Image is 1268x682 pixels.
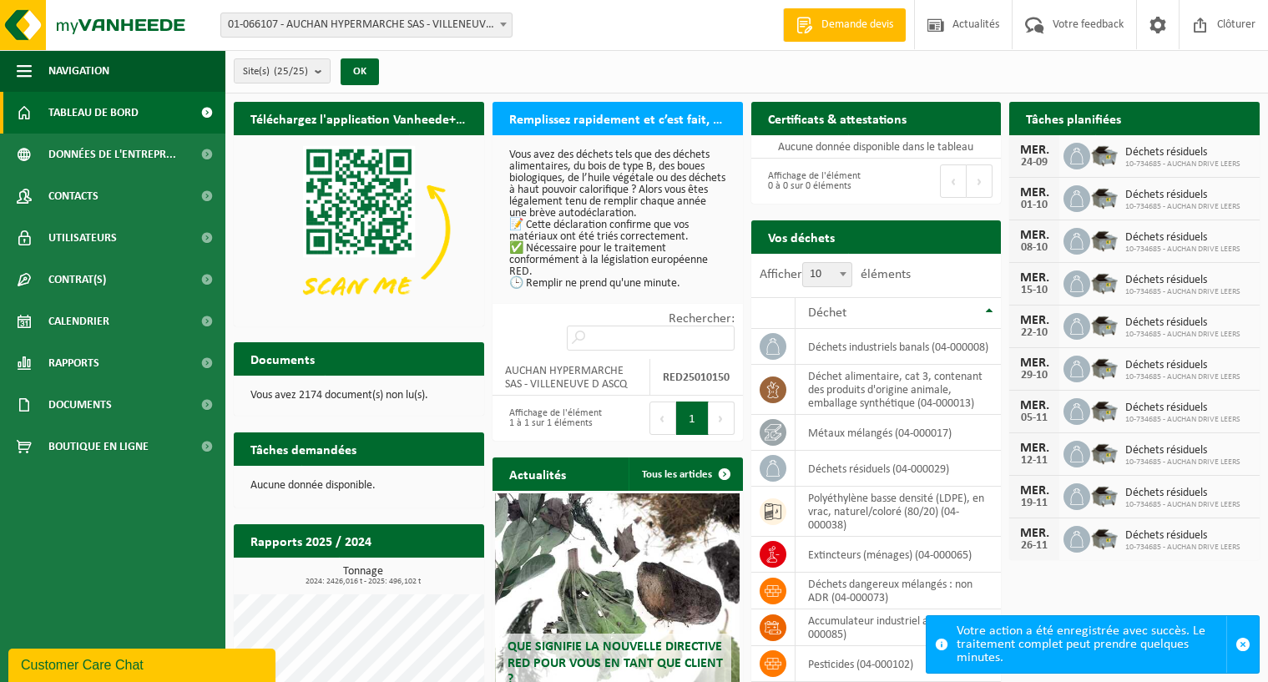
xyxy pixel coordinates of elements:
[796,451,1002,487] td: déchets résiduels (04-000029)
[1090,268,1119,296] img: WB-5000-GAL-GY-01
[48,175,99,217] span: Contacts
[1018,540,1051,552] div: 26-11
[48,217,117,259] span: Utilisateurs
[796,609,1002,646] td: accumulateur industriel au plomb (04-000085)
[1125,402,1240,415] span: Déchets résiduels
[48,426,149,467] span: Boutique en ligne
[234,135,484,323] img: Download de VHEPlus App
[1125,231,1240,245] span: Déchets résiduels
[1018,200,1051,211] div: 01-10
[274,66,308,77] count: (25/25)
[1018,370,1051,381] div: 29-10
[48,384,112,426] span: Documents
[663,371,730,384] strong: RED25010150
[940,164,967,198] button: Previous
[803,263,851,286] span: 10
[1125,245,1240,255] span: 10-734685 - AUCHAN DRIVE LEERS
[796,487,1002,537] td: polyéthylène basse densité (LDPE), en vrac, naturel/coloré (80/20) (04-000038)
[796,329,1002,365] td: déchets industriels banals (04-000008)
[1090,438,1119,467] img: WB-5000-GAL-GY-01
[796,573,1002,609] td: déchets dangereux mélangés : non ADR (04-000073)
[509,149,726,290] p: Vous avez des déchets tels que des déchets alimentaires, du bois de type B, des boues biologiques...
[339,557,482,590] a: Consulter les rapports
[221,13,512,37] span: 01-066107 - AUCHAN HYPERMARCHE SAS - VILLENEUVE D ASCQ
[796,646,1002,682] td: pesticides (04-000102)
[234,524,388,557] h2: Rapports 2025 / 2024
[493,102,743,134] h2: Remplissez rapidement et c’est fait, votre déclaration RED pour 2025
[1018,399,1051,412] div: MER.
[1018,157,1051,169] div: 24-09
[48,342,99,384] span: Rapports
[669,312,735,326] label: Rechercher:
[1018,455,1051,467] div: 12-11
[242,566,484,586] h3: Tonnage
[709,402,735,435] button: Next
[1090,523,1119,552] img: WB-5000-GAL-GY-01
[1125,146,1240,159] span: Déchets résiduels
[48,92,139,134] span: Tableau de bord
[629,457,741,491] a: Tous les articles
[1090,183,1119,211] img: WB-5000-GAL-GY-01
[1090,311,1119,339] img: WB-5000-GAL-GY-01
[1125,274,1240,287] span: Déchets résiduels
[234,58,331,83] button: Site(s)(25/25)
[1018,327,1051,339] div: 22-10
[967,164,993,198] button: Next
[1018,242,1051,254] div: 08-10
[501,400,609,437] div: Affichage de l'élément 1 à 1 sur 1 éléments
[1125,529,1240,543] span: Déchets résiduels
[1018,412,1051,424] div: 05-11
[802,262,852,287] span: 10
[1018,186,1051,200] div: MER.
[1018,285,1051,296] div: 15-10
[1018,484,1051,498] div: MER.
[676,402,709,435] button: 1
[1090,481,1119,509] img: WB-5000-GAL-GY-01
[1090,396,1119,424] img: WB-5000-GAL-GY-01
[751,102,923,134] h2: Certificats & attestations
[796,365,1002,415] td: déchet alimentaire, cat 3, contenant des produits d'origine animale, emballage synthétique (04-00...
[1018,442,1051,455] div: MER.
[1125,487,1240,500] span: Déchets résiduels
[808,306,846,320] span: Déchet
[1125,372,1240,382] span: 10-734685 - AUCHAN DRIVE LEERS
[649,402,676,435] button: Previous
[220,13,513,38] span: 01-066107 - AUCHAN HYPERMARCHE SAS - VILLENEUVE D ASCQ
[48,259,106,301] span: Contrat(s)
[243,59,308,84] span: Site(s)
[751,220,851,253] h2: Vos déchets
[1018,498,1051,509] div: 19-11
[242,578,484,586] span: 2024: 2426,016 t - 2025: 496,102 t
[751,135,1002,159] td: Aucune donnée disponible dans le tableau
[48,301,109,342] span: Calendrier
[1018,314,1051,327] div: MER.
[234,432,373,465] h2: Tâches demandées
[1125,202,1240,212] span: 10-734685 - AUCHAN DRIVE LEERS
[783,8,906,42] a: Demande devis
[48,134,176,175] span: Données de l'entrepr...
[1018,527,1051,540] div: MER.
[1125,287,1240,297] span: 10-734685 - AUCHAN DRIVE LEERS
[1125,457,1240,467] span: 10-734685 - AUCHAN DRIVE LEERS
[1018,356,1051,370] div: MER.
[1125,159,1240,169] span: 10-734685 - AUCHAN DRIVE LEERS
[1125,316,1240,330] span: Déchets résiduels
[817,17,897,33] span: Demande devis
[341,58,379,85] button: OK
[1018,229,1051,242] div: MER.
[1125,359,1240,372] span: Déchets résiduels
[1090,140,1119,169] img: WB-5000-GAL-GY-01
[796,537,1002,573] td: extincteurs (ménages) (04-000065)
[48,50,109,92] span: Navigation
[760,268,911,281] label: Afficher éléments
[250,480,467,492] p: Aucune donnée disponible.
[1125,330,1240,340] span: 10-734685 - AUCHAN DRIVE LEERS
[1125,500,1240,510] span: 10-734685 - AUCHAN DRIVE LEERS
[1125,543,1240,553] span: 10-734685 - AUCHAN DRIVE LEERS
[493,457,583,490] h2: Actualités
[493,359,650,396] td: AUCHAN HYPERMARCHE SAS - VILLENEUVE D ASCQ
[1090,225,1119,254] img: WB-5000-GAL-GY-01
[957,616,1226,673] div: Votre action a été enregistrée avec succès. Le traitement complet peut prendre quelques minutes.
[1125,415,1240,425] span: 10-734685 - AUCHAN DRIVE LEERS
